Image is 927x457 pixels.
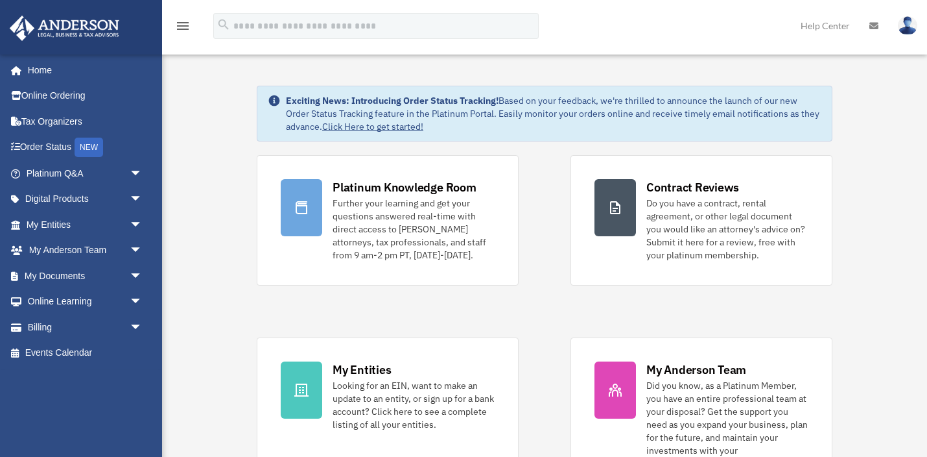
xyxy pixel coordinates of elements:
img: User Pic [898,16,917,35]
a: Platinum Knowledge Room Further your learning and get your questions answered real-time with dire... [257,155,519,286]
a: menu [175,23,191,34]
a: Click Here to get started! [322,121,423,132]
a: Order StatusNEW [9,134,162,161]
a: Online Learningarrow_drop_down [9,289,162,315]
span: arrow_drop_down [130,186,156,213]
a: Home [9,57,156,83]
div: Further your learning and get your questions answered real-time with direct access to [PERSON_NAM... [333,197,495,262]
a: Digital Productsarrow_drop_down [9,186,162,212]
span: arrow_drop_down [130,160,156,187]
span: arrow_drop_down [130,289,156,315]
a: My Entitiesarrow_drop_down [9,212,162,238]
div: Based on your feedback, we're thrilled to announce the launch of our new Order Status Tracking fe... [286,94,821,133]
span: arrow_drop_down [130,263,156,290]
div: Contract Reviews [646,179,739,195]
a: Contract Reviews Do you have a contract, rental agreement, or other legal document you would like... [570,155,832,286]
img: Anderson Advisors Platinum Portal [6,16,123,41]
i: search [217,18,231,32]
span: arrow_drop_down [130,212,156,238]
div: Do you have a contract, rental agreement, or other legal document you would like an attorney's ad... [646,197,808,262]
a: Online Ordering [9,83,162,109]
a: Tax Organizers [9,108,162,134]
strong: Exciting News: Introducing Order Status Tracking! [286,95,499,106]
div: My Entities [333,362,391,378]
div: Looking for an EIN, want to make an update to an entity, or sign up for a bank account? Click her... [333,379,495,431]
div: NEW [75,138,103,157]
a: Platinum Q&Aarrow_drop_down [9,160,162,186]
a: Events Calendar [9,340,162,366]
i: menu [175,18,191,34]
div: My Anderson Team [646,362,746,378]
a: My Anderson Teamarrow_drop_down [9,238,162,264]
span: arrow_drop_down [130,238,156,264]
div: Platinum Knowledge Room [333,179,476,195]
span: arrow_drop_down [130,314,156,341]
a: My Documentsarrow_drop_down [9,263,162,289]
a: Billingarrow_drop_down [9,314,162,340]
